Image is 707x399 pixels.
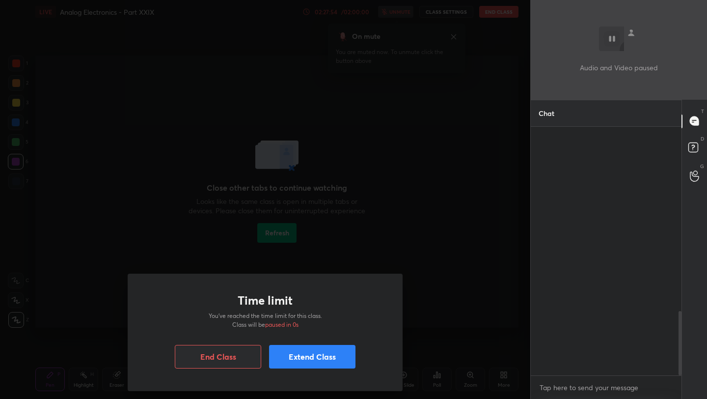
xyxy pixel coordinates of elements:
span: paused in 0s [265,321,299,328]
button: Extend Class [269,345,355,369]
p: G [700,163,704,170]
p: You’ve reached the time limit for this class. Class will be [204,312,326,329]
button: End Class [175,345,261,369]
h1: Time limit [238,293,293,308]
p: D [701,135,704,142]
p: T [701,108,704,115]
div: grid [531,127,681,376]
p: Audio and Video paused [580,62,658,73]
p: Chat [531,100,562,126]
